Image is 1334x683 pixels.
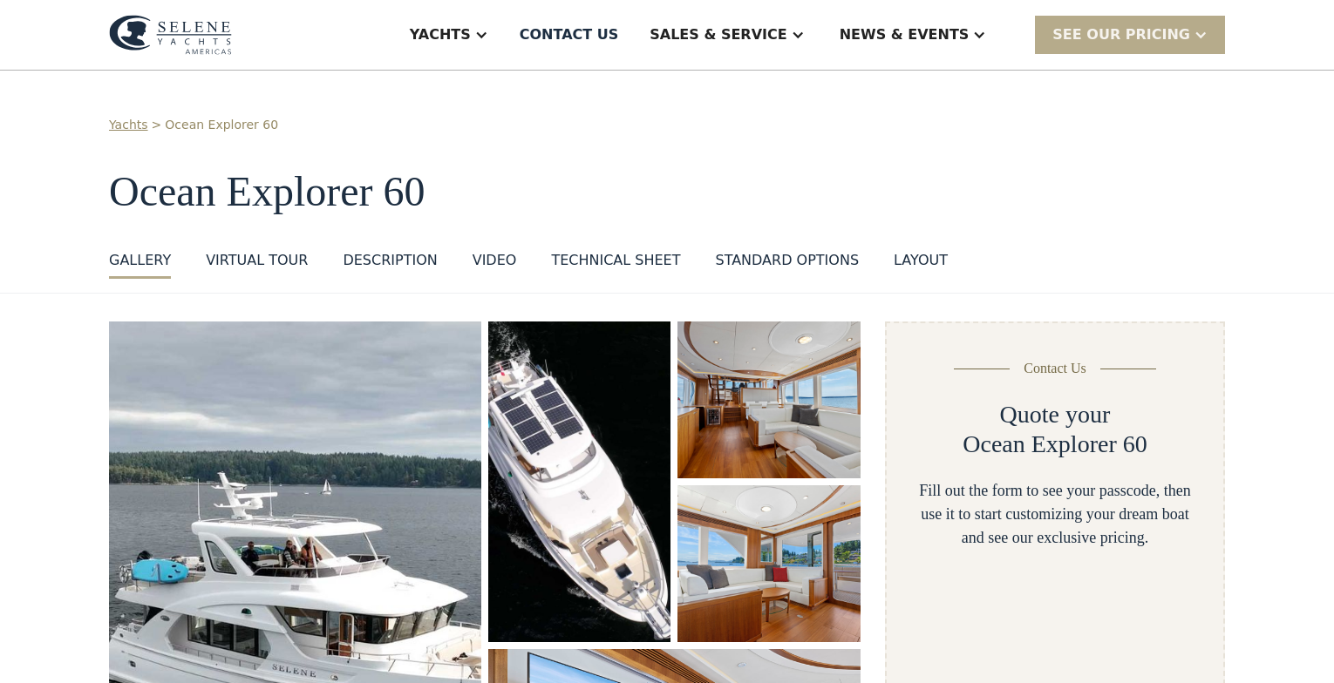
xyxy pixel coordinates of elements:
h2: Quote your [1000,400,1111,429]
a: Ocean Explorer 60 [165,116,278,134]
img: logo [109,15,232,55]
div: Fill out the form to see your passcode, then use it to start customizing your dream boat and see ... [915,479,1195,550]
div: Sales & Service [650,24,786,45]
div: VIRTUAL TOUR [206,250,308,271]
a: open lightbox [677,485,861,642]
div: layout [894,250,948,271]
div: News & EVENTS [840,24,970,45]
a: open lightbox [488,321,670,642]
div: DESCRIPTION [343,250,437,271]
div: VIDEO [473,250,517,271]
a: Yachts [109,116,148,134]
div: SEE Our Pricing [1035,16,1225,53]
a: Technical sheet [551,250,680,279]
a: GALLERY [109,250,171,279]
h1: Ocean Explorer 60 [109,169,1225,215]
div: Contact Us [1024,358,1086,379]
a: DESCRIPTION [343,250,437,279]
div: Yachts [410,24,471,45]
a: layout [894,250,948,279]
a: standard options [715,250,859,279]
div: GALLERY [109,250,171,271]
div: Contact US [520,24,619,45]
a: VIDEO [473,250,517,279]
div: > [152,116,162,134]
div: standard options [715,250,859,271]
div: SEE Our Pricing [1052,24,1190,45]
h2: Ocean Explorer 60 [963,429,1147,459]
div: Technical sheet [551,250,680,271]
a: open lightbox [677,321,861,478]
a: VIRTUAL TOUR [206,250,308,279]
